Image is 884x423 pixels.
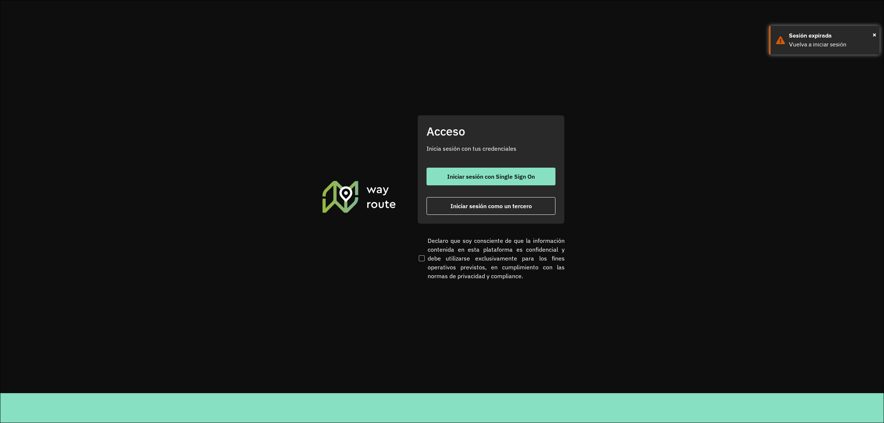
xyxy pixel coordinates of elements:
[789,40,874,49] div: Vuelva a iniciar sesión
[873,29,876,40] button: Close
[450,203,532,209] span: Iniciar sesión como un tercero
[321,180,397,214] img: Roteirizador AmbevTech
[427,168,555,185] button: button
[427,144,555,153] p: Inicia sesión con tus credenciales
[427,197,555,215] button: button
[447,174,535,179] span: Iniciar sesión con Single Sign On
[427,124,555,138] h2: Acceso
[873,29,876,40] span: ×
[417,236,565,280] label: Declaro que soy consciente de que la información contenida en esta plataforma es confidencial y d...
[789,31,874,40] div: Sesión expirada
